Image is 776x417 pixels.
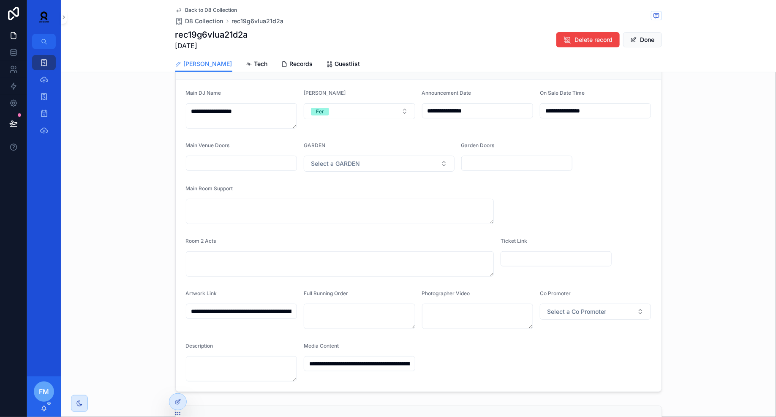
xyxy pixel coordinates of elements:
span: On Sale Date Time [540,90,585,96]
span: [PERSON_NAME] [304,90,346,96]
span: Main Room Support [186,185,233,192]
a: rec19g6vlua21d2a [232,17,284,25]
span: Delete record [575,36,613,44]
button: Select Button [304,156,455,172]
span: D8 Collection [185,17,223,25]
span: Back to D8 Collection [185,7,237,14]
a: Tech [246,56,268,73]
a: [PERSON_NAME] [175,56,232,72]
span: Co Promoter [540,290,571,296]
span: Room 2 Acts [186,238,216,244]
div: Fer [316,108,324,115]
span: GARDEN [304,142,325,148]
span: Garden Doors [461,142,495,148]
a: Back to D8 Collection [175,7,237,14]
span: Guestlist [335,60,360,68]
span: Records [290,60,313,68]
span: Description [186,343,213,349]
a: D8 Collection [175,17,223,25]
button: Select Button [304,103,415,119]
span: Select a GARDEN [311,159,360,168]
span: Full Running Order [304,290,348,296]
h1: rec19g6vlua21d2a [175,29,248,41]
span: Main Venue Doors [186,142,230,148]
span: Photographer Video [422,290,470,296]
span: [PERSON_NAME] [184,60,232,68]
button: Done [623,32,662,47]
a: Guestlist [327,56,360,73]
span: Announcement Date [422,90,471,96]
button: Select Button [540,304,651,320]
img: App logo [34,10,54,24]
span: Select a Co Promoter [547,307,606,316]
span: Tech [254,60,268,68]
a: Records [281,56,313,73]
button: Delete record [556,32,620,47]
span: Main DJ Name [186,90,221,96]
div: scrollable content [27,49,61,149]
span: Artwork Link [186,290,217,296]
span: Media Content [304,343,339,349]
span: [DATE] [175,41,248,51]
span: FM [39,387,49,397]
span: Ticket Link [501,238,527,244]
